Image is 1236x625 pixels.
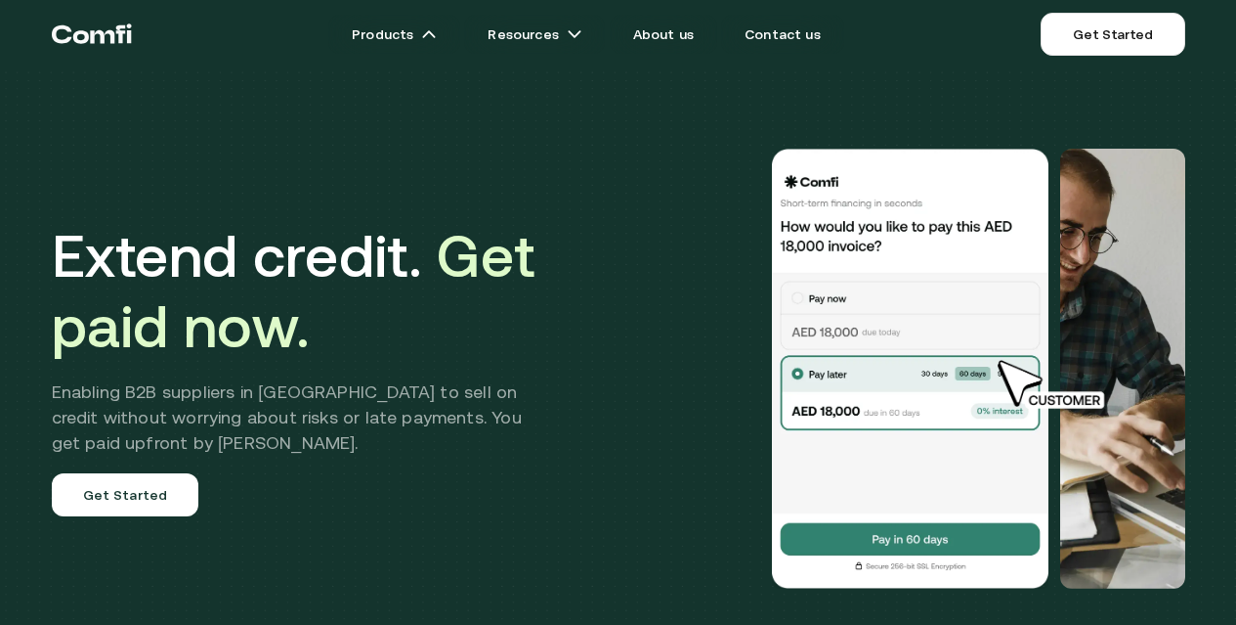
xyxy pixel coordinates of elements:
a: Productsarrow icons [328,15,460,54]
a: Contact us [721,15,844,54]
a: Get Started [1041,13,1184,56]
a: About us [610,15,717,54]
img: arrow icons [421,26,437,42]
a: Resourcesarrow icons [464,15,605,54]
img: arrow icons [567,26,582,42]
a: Return to the top of the Comfi home page [52,5,132,64]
